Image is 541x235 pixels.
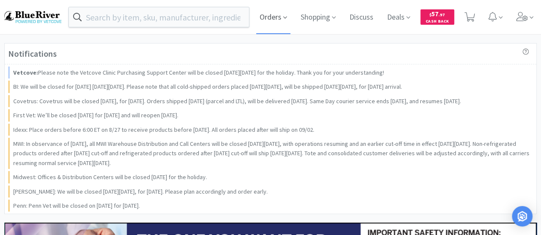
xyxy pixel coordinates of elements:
[69,7,249,27] input: Search by item, sku, manufacturer, ingredient, size...
[13,187,268,196] p: [PERSON_NAME]: We will be closed [DATE][DATE], for [DATE]. Please plan accordingly and order early.
[426,19,449,25] span: Cash Back
[512,206,532,226] div: Open Intercom Messenger
[13,96,461,106] p: Covetrus: Covetrus will be closed [DATE], for [DATE]. Orders shipped [DATE] (parcel and LTL), wil...
[429,12,432,17] span: $
[420,6,454,29] a: $57.97Cash Back
[13,139,529,168] p: MWI: In observance of [DATE], all MWI Warehouse Distribution and Call Centers will be closed [DAT...
[13,201,140,210] p: Penn: Penn Vet will be closed on [DATE] for [DATE].
[8,47,57,61] h3: Notifications
[13,172,207,182] p: Midwest: Offices & Distribution Centers will be closed [DATE] for the holiday.
[13,125,314,134] p: Idexx: Place orders before 6:00 ET on 8/27 to receive products before [DATE]. All orders placed a...
[346,14,377,21] a: Discuss
[13,68,384,77] p: Please note the Vetcove Clinic Purchasing Support Center will be closed [DATE][DATE] for the holi...
[13,69,38,76] strong: Vetcove:
[13,110,178,120] p: First Vet: We’ll be closed [DATE] for [DATE] and will reopen [DATE].
[429,10,445,18] span: 57
[13,82,402,91] p: BI: We will be closed for [DATE] [DATE][DATE]. Please note that all cold-shipped orders placed [D...
[438,12,445,17] span: . 97
[4,11,62,23] img: b17b0d86f29542b49a2f66beb9ff811a.png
